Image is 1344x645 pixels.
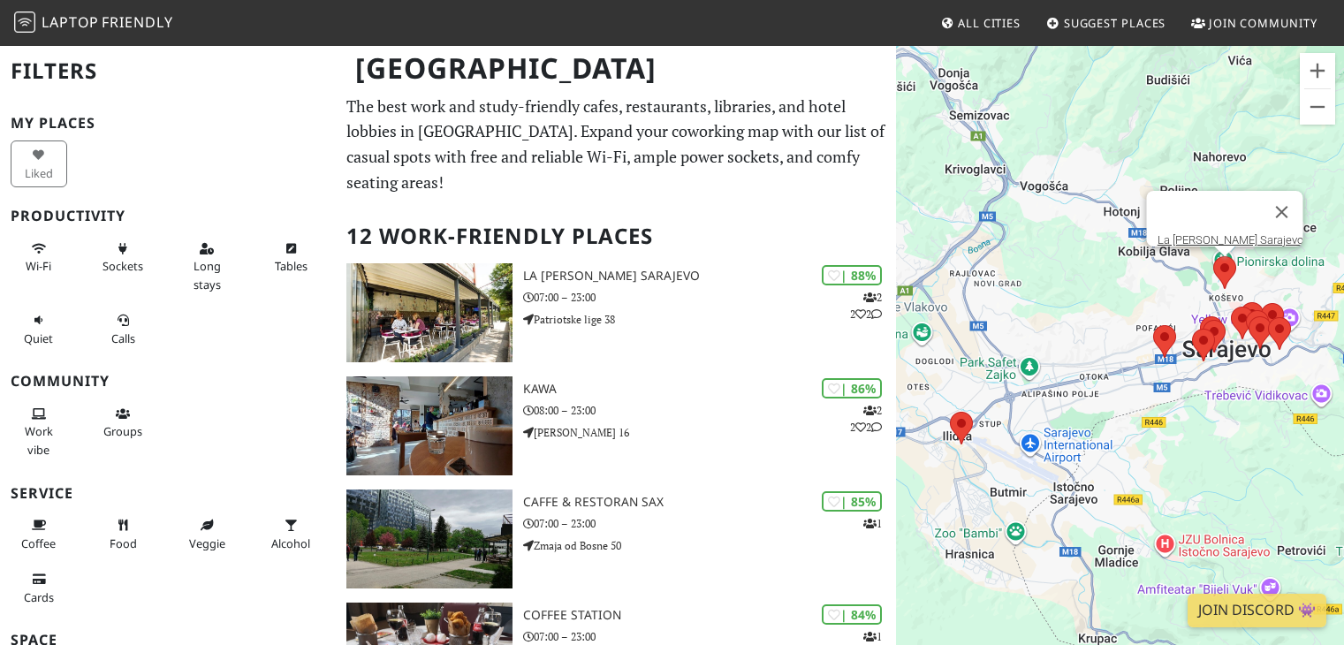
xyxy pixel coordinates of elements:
p: Patriotske lige 38 [523,311,897,328]
div: | 86% [822,378,882,398]
span: Credit cards [24,589,54,605]
img: LaptopFriendly [14,11,35,33]
h3: Kawa [523,382,897,397]
button: Work vibe [11,399,67,464]
h3: Service [11,485,325,502]
h2: 12 Work-Friendly Places [346,209,885,263]
span: Join Community [1209,15,1317,31]
span: Suggest Places [1064,15,1166,31]
p: [PERSON_NAME] 16 [523,424,897,441]
span: Long stays [194,258,221,292]
h3: Productivity [11,208,325,224]
p: 2 2 2 [850,402,882,436]
button: Close [1260,191,1302,233]
span: Video/audio calls [111,330,135,346]
span: Veggie [189,535,225,551]
a: Join Community [1184,7,1325,39]
span: Coffee [21,535,56,551]
div: | 88% [822,265,882,285]
button: Alcohol [262,511,319,558]
h3: My Places [11,115,325,132]
h2: Filters [11,44,325,98]
span: Quiet [24,330,53,346]
h3: Caffe & Restoran SAX [523,495,897,510]
h3: Coffee Station [523,608,897,623]
button: Veggie [178,511,235,558]
button: Wi-Fi [11,234,67,281]
h3: Community [11,373,325,390]
div: | 85% [822,491,882,512]
p: 07:00 – 23:00 [523,515,897,532]
a: All Cities [933,7,1028,39]
p: 07:00 – 23:00 [523,628,897,645]
button: Calls [95,306,151,353]
button: Tables [262,234,319,281]
button: Coffee [11,511,67,558]
p: 07:00 – 23:00 [523,289,897,306]
a: La [PERSON_NAME] Sarajevo [1157,233,1302,247]
h1: [GEOGRAPHIC_DATA] [341,44,892,93]
span: Work-friendly tables [275,258,308,274]
button: Quiet [11,306,67,353]
a: LaptopFriendly LaptopFriendly [14,8,173,39]
span: Group tables [103,423,142,439]
h3: La [PERSON_NAME] Sarajevo [523,269,897,284]
button: Food [95,511,151,558]
div: | 84% [822,604,882,625]
p: The best work and study-friendly cafes, restaurants, libraries, and hotel lobbies in [GEOGRAPHIC_... [346,94,885,195]
span: All Cities [958,15,1021,31]
button: Long stays [178,234,235,299]
span: Power sockets [103,258,143,274]
button: Cards [11,565,67,611]
img: Caffe & Restoran SAX [346,489,512,588]
button: Sockets [95,234,151,281]
p: 1 [863,515,882,532]
a: Caffe & Restoran SAX | 85% 1 Caffe & Restoran SAX 07:00 – 23:00 Zmaja od Bosne 50 [336,489,896,588]
span: Alcohol [271,535,310,551]
a: La Delicia Sarajevo | 88% 222 La [PERSON_NAME] Sarajevo 07:00 – 23:00 Patriotske lige 38 [336,263,896,362]
span: Friendly [102,12,172,32]
button: Zoom in [1300,53,1335,88]
a: Join Discord 👾 [1188,594,1326,627]
a: Suggest Places [1039,7,1173,39]
img: Kawa [346,376,512,475]
a: Kawa | 86% 222 Kawa 08:00 – 23:00 [PERSON_NAME] 16 [336,376,896,475]
button: Groups [95,399,151,446]
button: Zoom out [1300,89,1335,125]
img: La Delicia Sarajevo [346,263,512,362]
p: Zmaja od Bosne 50 [523,537,897,554]
p: 08:00 – 23:00 [523,402,897,419]
span: Food [110,535,137,551]
span: Stable Wi-Fi [26,258,51,274]
span: People working [25,423,53,457]
p: 2 2 2 [850,289,882,322]
span: Laptop [42,12,99,32]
